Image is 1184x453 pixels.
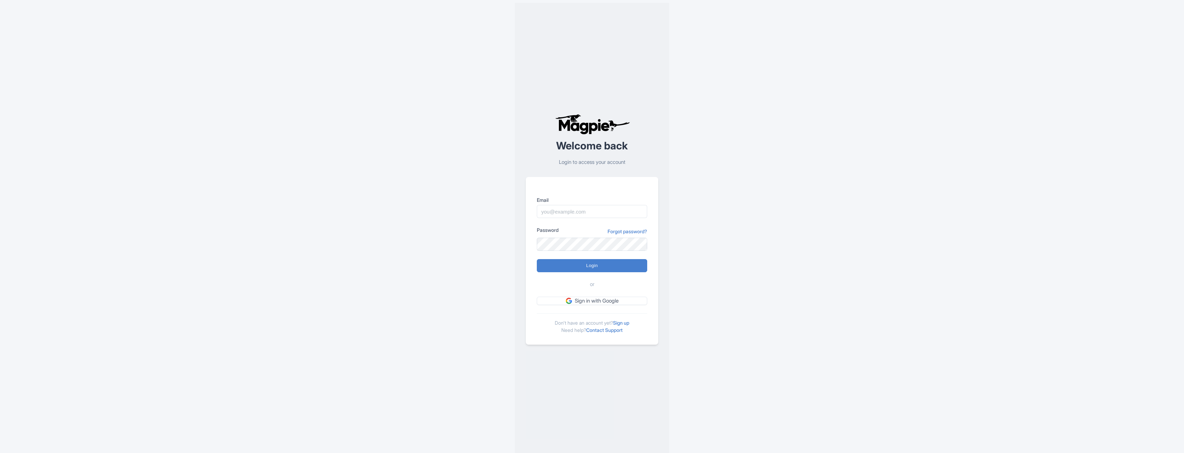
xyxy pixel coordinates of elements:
[537,297,647,305] a: Sign in with Google
[566,298,572,304] img: google.svg
[537,259,647,272] input: Login
[613,320,629,326] a: Sign up
[590,280,594,288] span: or
[537,226,559,234] label: Password
[537,196,647,204] label: Email
[526,158,658,166] p: Login to access your account
[553,114,631,135] img: logo-ab69f6fb50320c5b225c76a69d11143b.png
[586,327,623,333] a: Contact Support
[537,313,647,334] div: Don't have an account yet? Need help?
[526,140,658,151] h2: Welcome back
[537,205,647,218] input: you@example.com
[608,228,647,235] a: Forgot password?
